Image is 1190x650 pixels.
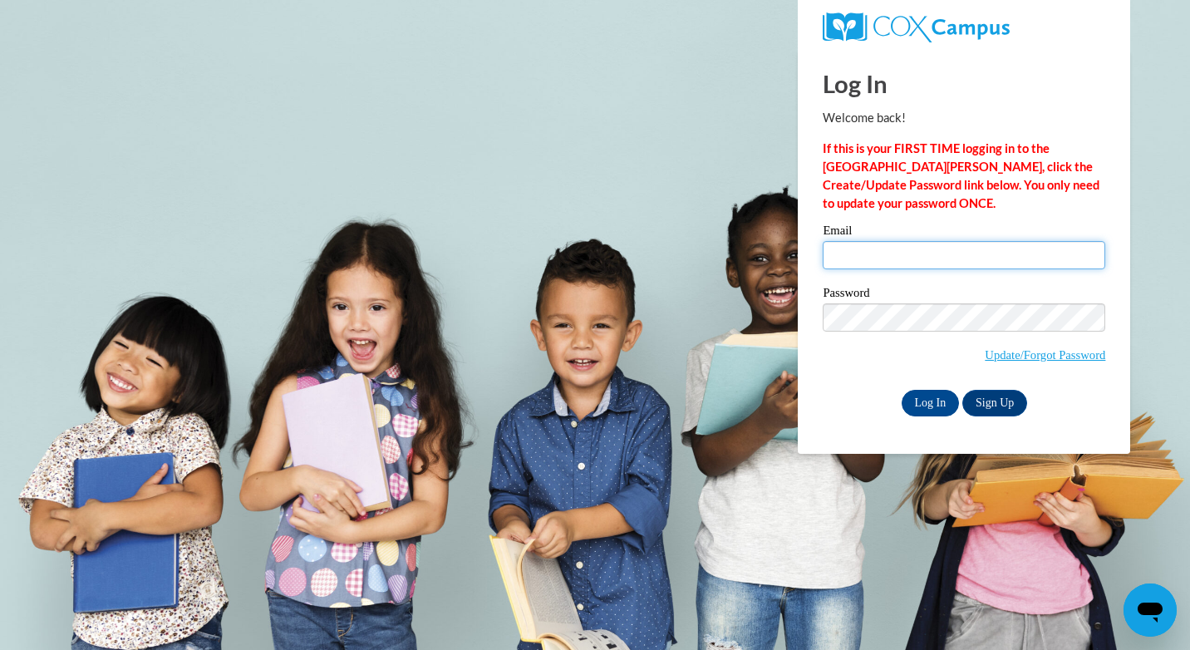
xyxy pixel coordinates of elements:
[823,287,1105,303] label: Password
[823,141,1099,210] strong: If this is your FIRST TIME logging in to the [GEOGRAPHIC_DATA][PERSON_NAME], click the Create/Upd...
[823,66,1105,101] h1: Log In
[902,390,960,416] input: Log In
[823,12,1009,42] img: COX Campus
[823,109,1105,127] p: Welcome back!
[823,12,1105,42] a: COX Campus
[823,224,1105,241] label: Email
[962,390,1027,416] a: Sign Up
[985,348,1105,362] a: Update/Forgot Password
[1124,584,1177,637] iframe: Button to launch messaging window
